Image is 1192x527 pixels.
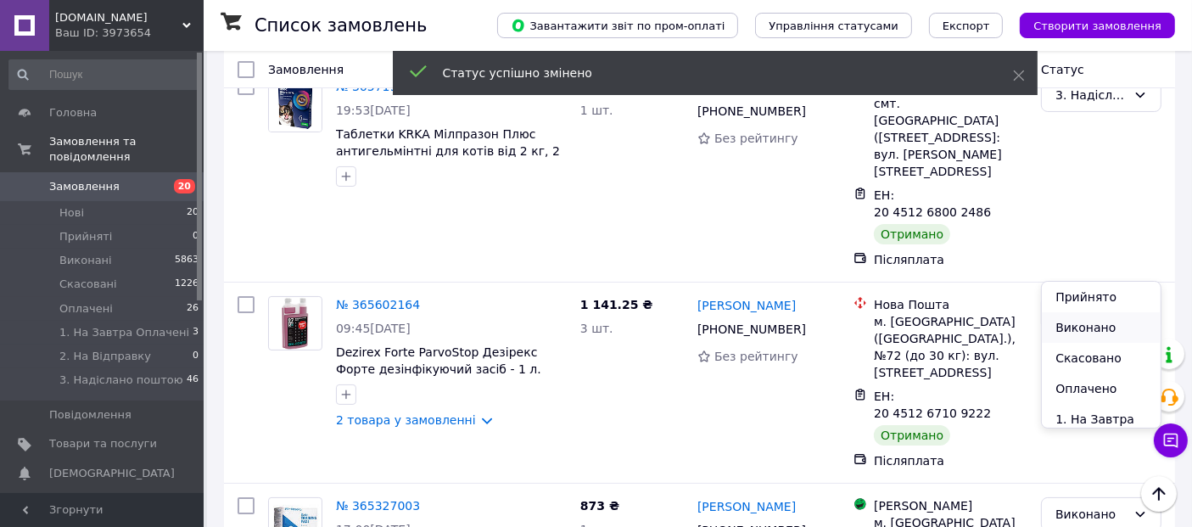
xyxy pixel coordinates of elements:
[1055,86,1127,104] div: 3. Надіслано поштою
[174,179,195,193] span: 20
[755,13,912,38] button: Управління статусами
[49,407,132,423] span: Повідомлення
[1042,373,1161,404] li: Оплачено
[1141,476,1177,512] button: Наверх
[1042,343,1161,373] li: Скасовано
[59,205,84,221] span: Нові
[336,413,476,427] a: 2 товара у замовленні
[874,425,950,446] div: Отримано
[769,20,898,32] span: Управління статусами
[49,436,157,451] span: Товари та послуги
[49,179,120,194] span: Замовлення
[874,452,1027,469] div: Післяплата
[8,59,200,90] input: Пошук
[276,297,315,350] img: Фото товару
[943,20,990,32] span: Експорт
[580,499,619,513] span: 873 ₴
[336,499,420,513] a: № 365327003
[874,95,1027,180] div: смт. [GEOGRAPHIC_DATA] ([STREET_ADDRESS]: вул. [PERSON_NAME][STREET_ADDRESS]
[255,15,427,36] h1: Список замовлень
[1055,505,1127,524] div: Виконано
[697,297,796,314] a: [PERSON_NAME]
[59,301,113,317] span: Оплачені
[1154,423,1188,457] button: Чат з покупцем
[874,313,1027,381] div: м. [GEOGRAPHIC_DATA] ([GEOGRAPHIC_DATA].), №72 (до 30 кг): вул. [STREET_ADDRESS]
[193,229,199,244] span: 0
[336,345,541,376] a: Dezirex Forte ParvoStop Дезірекс Форте дезінфікуючий засіб - 1 л.
[55,25,204,41] div: Ваш ID: 3973654
[580,298,653,311] span: 1 141.25 ₴
[1042,282,1161,312] li: Прийнято
[1042,312,1161,343] li: Виконано
[874,251,1027,268] div: Післяплата
[874,224,950,244] div: Отримано
[874,497,1027,514] div: [PERSON_NAME]
[714,132,798,145] span: Без рейтингу
[336,298,420,311] a: № 365602164
[336,127,560,175] a: Таблетки KRKA Мілпразон Плюс антигельмінтні для котів від 2 кг, 2 таблетки
[175,277,199,292] span: 1226
[187,373,199,388] span: 46
[1020,13,1175,38] button: Створити замовлення
[497,13,738,38] button: Завантажити звіт по пром-оплаті
[874,390,991,420] span: ЕН: 20 4512 6710 9222
[193,325,199,340] span: 3
[336,104,411,117] span: 19:53[DATE]
[697,498,796,515] a: [PERSON_NAME]
[59,325,189,340] span: 1. На Завтра Оплачені
[694,99,809,123] div: [PHONE_NUMBER]
[268,63,344,76] span: Замовлення
[269,79,322,132] img: Фото товару
[874,296,1027,313] div: Нова Пошта
[268,296,322,350] a: Фото товару
[714,350,798,363] span: Без рейтингу
[59,277,117,292] span: Скасовані
[1033,20,1161,32] span: Створити замовлення
[59,373,183,388] span: 3. Надіслано поштою
[580,322,613,335] span: 3 шт.
[874,188,991,219] span: ЕН: 20 4512 6800 2486
[175,253,199,268] span: 5863
[580,104,613,117] span: 1 шт.
[268,78,322,132] a: Фото товару
[336,322,411,335] span: 09:45[DATE]
[1042,404,1161,451] li: 1. На Завтра Оплачені
[694,317,809,341] div: [PHONE_NUMBER]
[49,466,175,481] span: [DEMOGRAPHIC_DATA]
[193,349,199,364] span: 0
[59,253,112,268] span: Виконані
[49,134,204,165] span: Замовлення та повідомлення
[49,105,97,121] span: Головна
[55,10,182,25] span: SNOOPYZOO.COM.UA
[929,13,1004,38] button: Експорт
[443,64,971,81] div: Статус успішно змінено
[1041,63,1084,76] span: Статус
[187,205,199,221] span: 20
[1003,18,1175,31] a: Створити замовлення
[511,18,725,33] span: Завантажити звіт по пром-оплаті
[187,301,199,317] span: 26
[59,349,151,364] span: 2. На Відправку
[59,229,112,244] span: Прийняті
